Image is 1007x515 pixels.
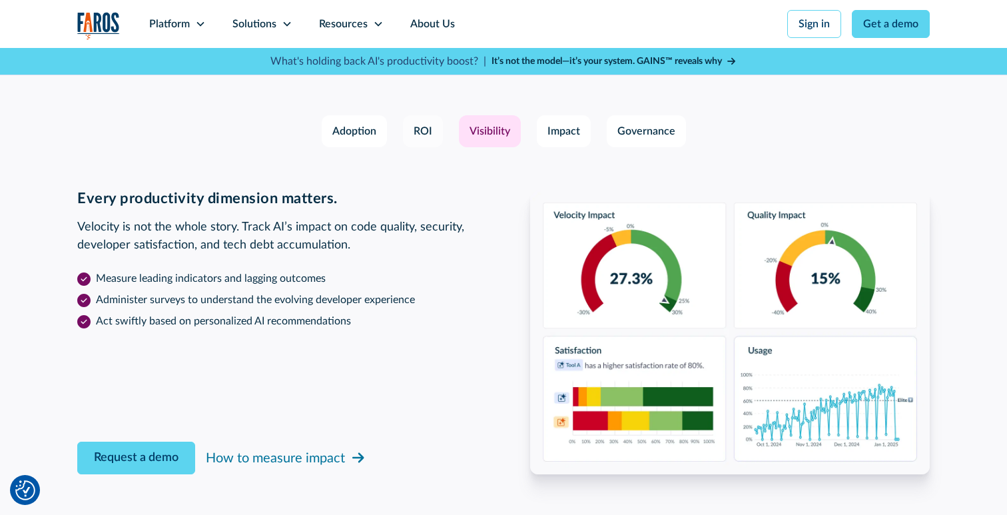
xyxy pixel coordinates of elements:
[232,16,276,32] div: Solutions
[319,16,368,32] div: Resources
[206,448,345,468] div: How to measure impact
[332,123,376,139] div: Adoption
[492,57,722,66] strong: It’s not the model—it’s your system. GAINS™ reveals why
[787,10,841,38] a: Sign in
[414,123,432,139] div: ROI
[77,270,477,286] li: Measure leading indicators and lagging outcomes
[547,123,580,139] div: Impact
[77,219,477,255] p: Velocity is not the whole story. Track AI’s impact on code quality, security, developer satisfact...
[77,12,120,39] img: Logo of the analytics and reporting company Faros.
[149,16,190,32] div: Platform
[206,446,366,471] a: How to measure impact
[15,480,35,500] button: Cookie Settings
[470,123,510,139] div: Visibility
[617,123,675,139] div: Governance
[15,480,35,500] img: Revisit consent button
[77,442,195,474] a: Request a demo
[852,10,930,38] a: Get a demo
[270,53,486,69] p: What's holding back AI's productivity boost? |
[77,190,477,207] h3: Every productivity dimension matters.
[77,313,477,329] li: Act swiftly based on personalized AI recommendations
[492,55,737,69] a: It’s not the model—it’s your system. GAINS™ reveals why
[77,12,120,39] a: home
[77,292,477,308] li: Administer surveys to understand the evolving developer experience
